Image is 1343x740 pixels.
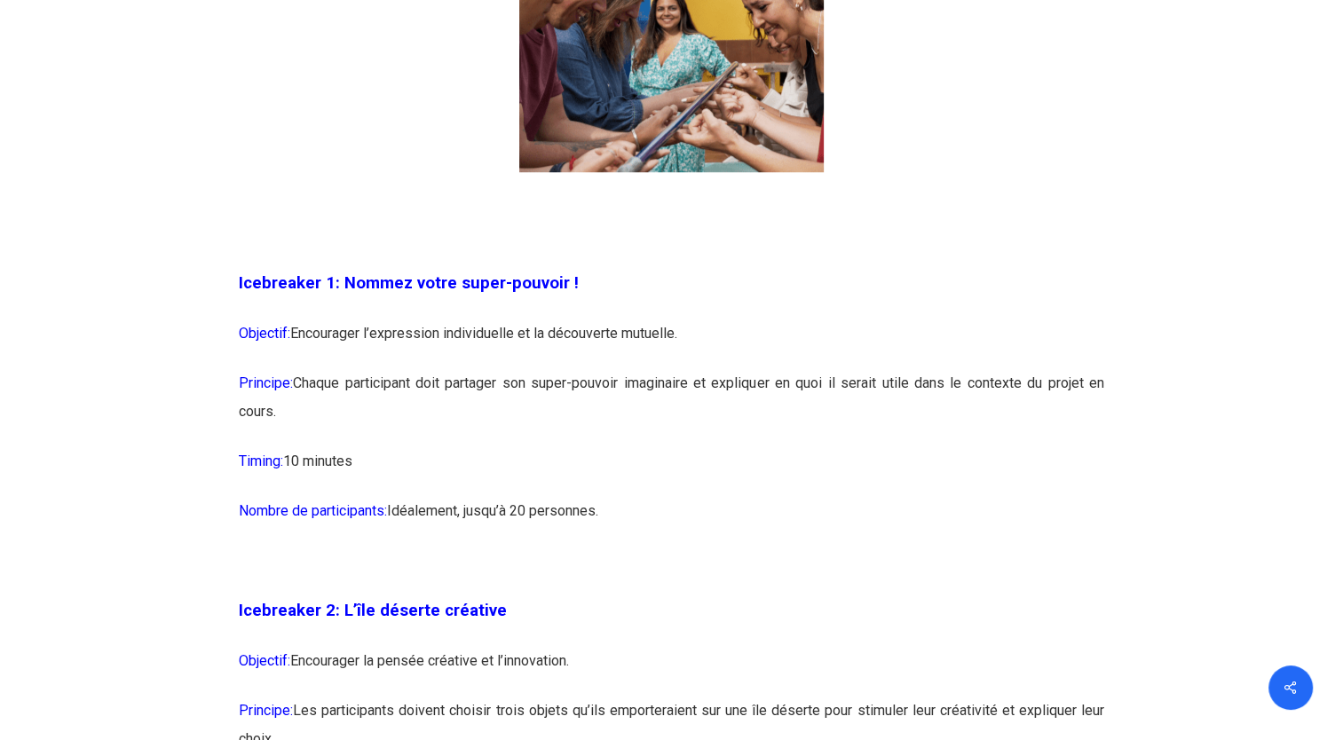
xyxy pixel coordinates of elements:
p: Idéalement, jusqu’à 20 personnes. [239,497,1104,547]
span: Principe: [239,374,293,391]
p: Encourager l’expression individuelle et la découverte mutuelle. [239,319,1104,369]
p: Chaque participant doit partager son super-pouvoir imaginaire et expliquer en quoi il serait util... [239,369,1104,447]
span: Nombre de participants: [239,502,387,519]
span: Objectif: [239,652,290,669]
span: Objectif: [239,325,290,342]
span: Icebreaker 1: Nommez votre super-pouvoir ! [239,273,579,293]
p: Encourager la pensée créative et l’innovation. [239,647,1104,697]
p: 10 minutes [239,447,1104,497]
span: Icebreaker 2: L’île déserte créative [239,601,507,620]
span: Timing: [239,453,283,469]
span: Principe: [239,702,293,719]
